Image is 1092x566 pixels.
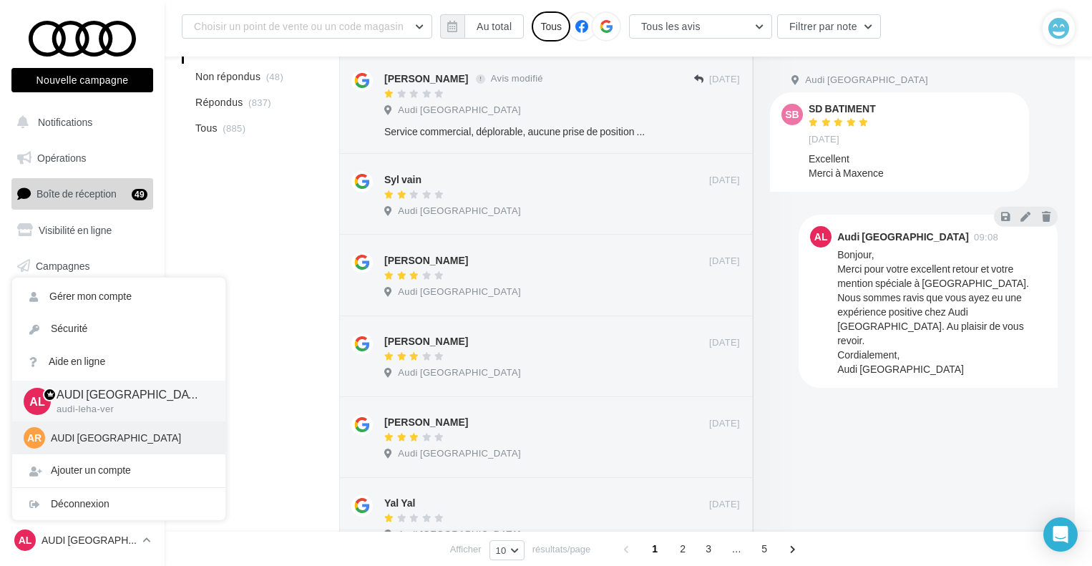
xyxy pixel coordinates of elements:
div: Syl vain [384,172,421,187]
span: Notifications [38,116,92,128]
div: Bonjour, Merci pour votre excellent retour et votre mention spéciale à [GEOGRAPHIC_DATA]. Nous so... [837,248,1046,376]
span: SB [785,107,799,122]
span: [DATE] [709,255,740,268]
div: [PERSON_NAME] [384,72,468,86]
a: PLV et print personnalisable [9,322,156,364]
div: Excellent Merci à Maxence [809,152,1018,180]
span: résultats/page [532,542,591,556]
a: Opérations [9,143,156,173]
span: AL [29,393,44,409]
span: 10 [496,545,507,556]
span: AL [19,533,32,547]
p: AUDI [GEOGRAPHIC_DATA] [57,386,203,403]
span: Audi [GEOGRAPHIC_DATA] [398,205,521,218]
a: Sécurité [12,313,225,345]
span: [DATE] [709,417,740,430]
span: Afficher [450,542,482,556]
span: [DATE] [709,174,740,187]
div: Yal Yal [384,496,415,510]
span: Répondus [195,95,243,109]
span: 09:08 [974,233,998,242]
span: Avis modifié [491,73,543,84]
a: Campagnes [9,251,156,281]
button: Notifications [9,107,150,137]
span: AR [27,431,42,445]
span: ... [725,537,748,560]
button: 10 [489,540,525,560]
p: audi-leha-ver [57,403,203,416]
div: Service commercial, déplorable, aucune prise de position favorable vers le client . Véhicule vend... [384,125,647,139]
button: Au total [440,14,524,39]
span: 3 [697,537,720,560]
span: 2 [671,537,694,560]
span: Boîte de réception [36,187,117,200]
a: Médiathèque [9,286,156,316]
div: [PERSON_NAME] [384,253,468,268]
span: Visibilité en ligne [39,224,112,236]
div: Audi [GEOGRAPHIC_DATA] [837,232,969,242]
span: [DATE] [709,498,740,511]
p: AUDI [GEOGRAPHIC_DATA] [42,533,137,547]
span: Tous [195,121,218,135]
button: Au total [464,14,524,39]
span: Tous les avis [641,20,701,32]
button: Choisir un point de vente ou un code magasin [182,14,432,39]
div: Open Intercom Messenger [1043,517,1078,552]
span: 1 [643,537,666,560]
a: Aide en ligne [12,346,225,378]
button: Filtrer par note [777,14,881,39]
span: Opérations [37,152,86,164]
a: Visibilité en ligne [9,215,156,245]
span: Campagnes [36,259,90,271]
span: Audi [GEOGRAPHIC_DATA] [398,366,521,379]
span: AL [814,230,828,244]
button: Tous les avis [629,14,772,39]
span: [DATE] [709,73,740,86]
span: (48) [266,71,283,82]
span: [DATE] [709,336,740,349]
p: AUDI [GEOGRAPHIC_DATA] [51,431,208,445]
a: AL AUDI [GEOGRAPHIC_DATA] [11,527,153,554]
span: (885) [223,122,245,134]
div: 49 [132,189,147,200]
div: Déconnexion [12,488,225,520]
span: Audi [GEOGRAPHIC_DATA] [398,528,521,541]
span: Audi [GEOGRAPHIC_DATA] [398,286,521,298]
span: Audi [GEOGRAPHIC_DATA] [398,447,521,460]
a: Gérer mon compte [12,280,225,313]
span: Choisir un point de vente ou un code magasin [194,20,404,32]
div: Ajouter un compte [12,454,225,487]
div: SD BATIMENT [809,104,876,114]
span: [DATE] [809,133,839,146]
span: (837) [248,97,271,108]
button: Nouvelle campagne [11,68,153,92]
span: 5 [753,537,776,560]
a: Boîte de réception49 [9,178,156,209]
span: Audi [GEOGRAPHIC_DATA] [398,104,521,117]
span: Audi [GEOGRAPHIC_DATA] [805,74,928,87]
span: Non répondus [195,69,260,84]
div: Tous [532,11,570,42]
div: [PERSON_NAME] [384,334,468,348]
div: [PERSON_NAME] [384,415,468,429]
